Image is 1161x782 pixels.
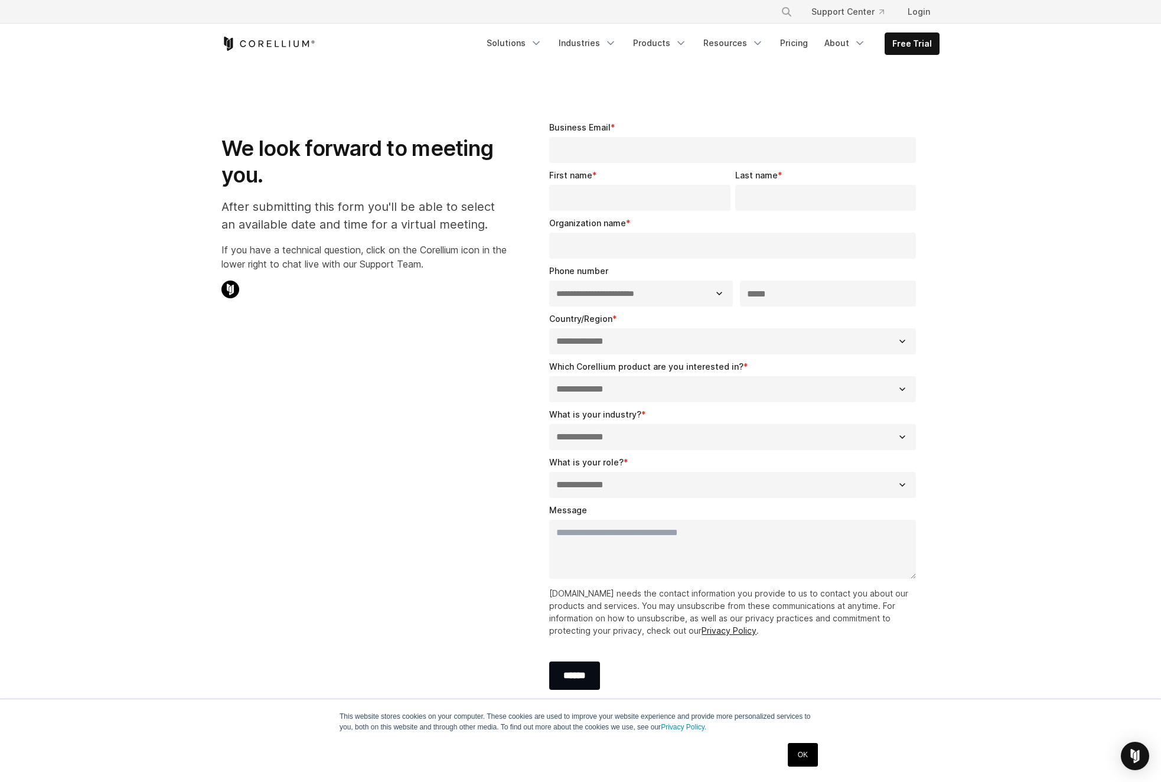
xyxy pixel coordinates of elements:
[549,409,641,419] span: What is your industry?
[661,723,706,731] a: Privacy Policy.
[549,505,587,515] span: Message
[776,1,797,22] button: Search
[696,32,771,54] a: Resources
[702,625,756,636] a: Privacy Policy
[767,1,940,22] div: Navigation Menu
[480,32,940,55] div: Navigation Menu
[549,314,612,324] span: Country/Region
[221,198,507,233] p: After submitting this form you'll be able to select an available date and time for a virtual meet...
[549,122,611,132] span: Business Email
[1121,742,1149,770] div: Open Intercom Messenger
[802,1,893,22] a: Support Center
[549,266,608,276] span: Phone number
[480,32,549,54] a: Solutions
[549,361,743,372] span: Which Corellium product are you interested in?
[898,1,940,22] a: Login
[817,32,873,54] a: About
[549,218,626,228] span: Organization name
[221,37,315,51] a: Corellium Home
[788,743,818,767] a: OK
[552,32,624,54] a: Industries
[221,281,239,298] img: Corellium Chat Icon
[221,243,507,271] p: If you have a technical question, click on the Corellium icon in the lower right to chat live wit...
[735,170,778,180] span: Last name
[221,135,507,188] h1: We look forward to meeting you.
[626,32,694,54] a: Products
[549,457,624,467] span: What is your role?
[340,711,821,732] p: This website stores cookies on your computer. These cookies are used to improve your website expe...
[549,587,921,637] p: [DOMAIN_NAME] needs the contact information you provide to us to contact you about our products a...
[885,33,939,54] a: Free Trial
[549,170,592,180] span: First name
[773,32,815,54] a: Pricing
